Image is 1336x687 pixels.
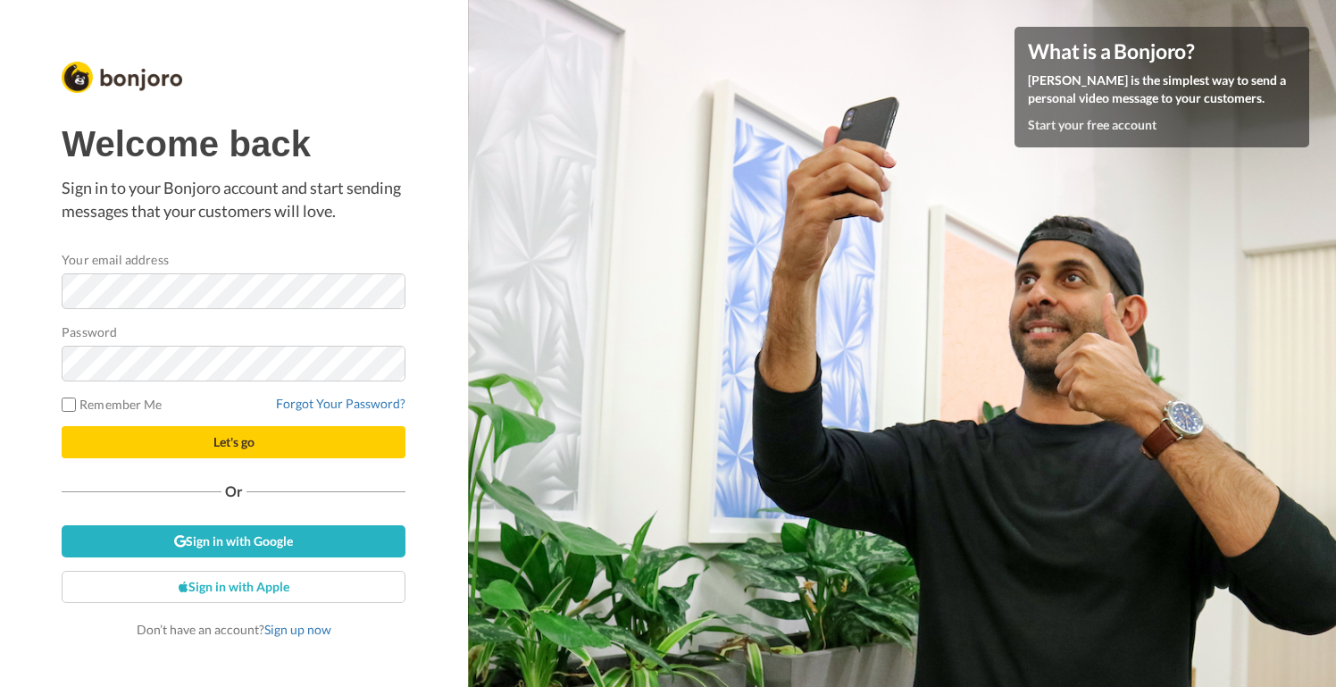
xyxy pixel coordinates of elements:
[137,622,331,637] span: Don’t have an account?
[62,177,405,222] p: Sign in to your Bonjoro account and start sending messages that your customers will love.
[221,485,246,498] span: Or
[62,426,405,458] button: Let's go
[62,525,405,557] a: Sign in with Google
[1028,117,1156,132] a: Start your free account
[62,250,168,269] label: Your email address
[62,395,162,414] label: Remember Me
[62,571,405,603] a: Sign in with Apple
[264,622,331,637] a: Sign up now
[1028,40,1296,63] h4: What is a Bonjoro?
[62,124,405,163] h1: Welcome back
[62,398,76,412] input: Remember Me
[1028,71,1296,107] p: [PERSON_NAME] is the simplest way to send a personal video message to your customers.
[62,323,117,341] label: Password
[213,434,255,449] span: Let's go
[276,396,405,411] a: Forgot Your Password?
